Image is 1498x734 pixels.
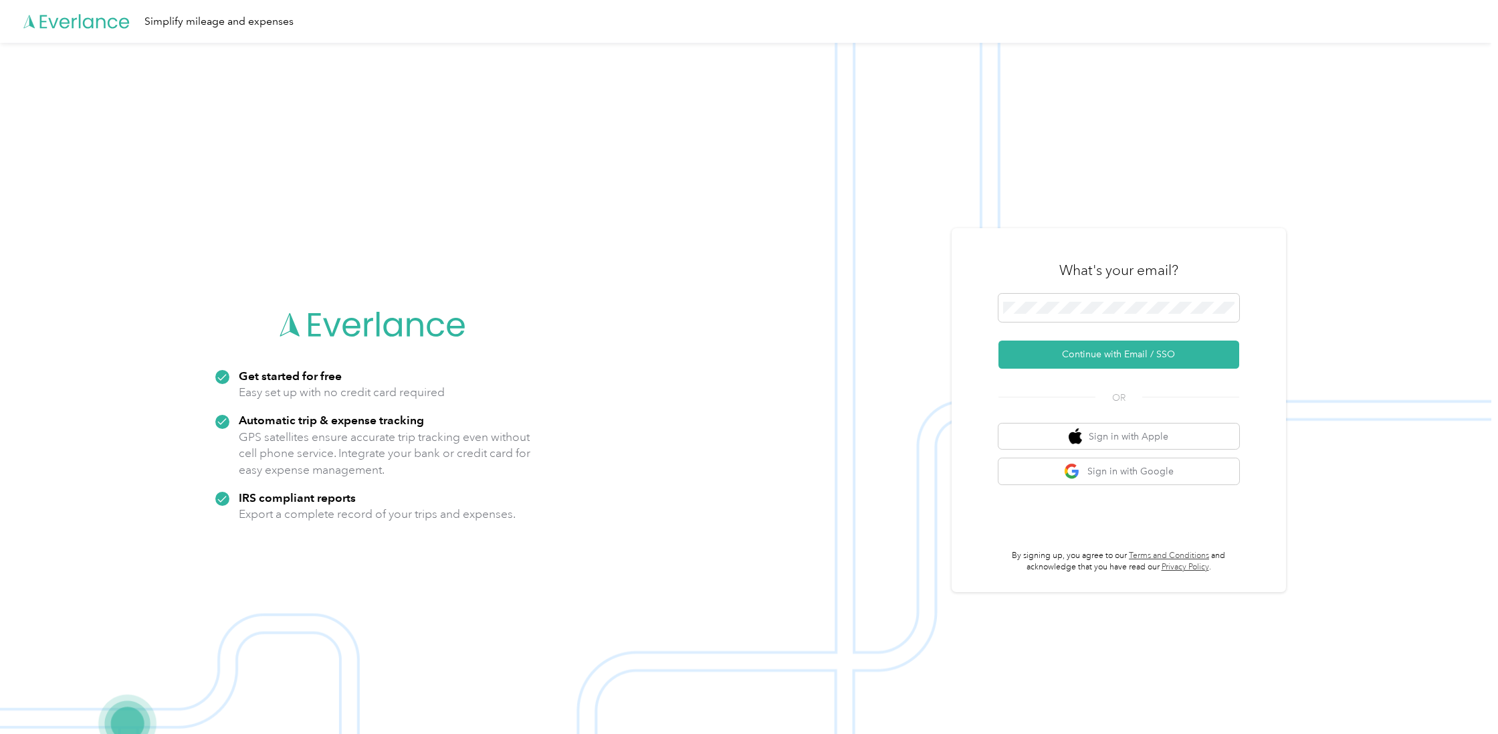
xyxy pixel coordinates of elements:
h3: What's your email? [1059,261,1178,280]
button: google logoSign in with Google [998,458,1239,484]
strong: Automatic trip & expense tracking [239,413,424,427]
strong: Get started for free [239,369,342,383]
p: By signing up, you agree to our and acknowledge that you have read our . [998,550,1239,573]
p: Easy set up with no credit card required [239,384,445,401]
strong: IRS compliant reports [239,490,356,504]
img: google logo [1064,463,1081,480]
span: OR [1095,391,1142,405]
img: apple logo [1069,428,1082,445]
button: apple logoSign in with Apple [998,424,1239,450]
p: Export a complete record of your trips and expenses. [239,506,516,523]
a: Privacy Policy [1162,562,1209,572]
div: Simplify mileage and expenses [144,13,294,30]
p: GPS satellites ensure accurate trip tracking even without cell phone service. Integrate your bank... [239,429,531,478]
button: Continue with Email / SSO [998,341,1239,369]
a: Terms and Conditions [1129,551,1209,561]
